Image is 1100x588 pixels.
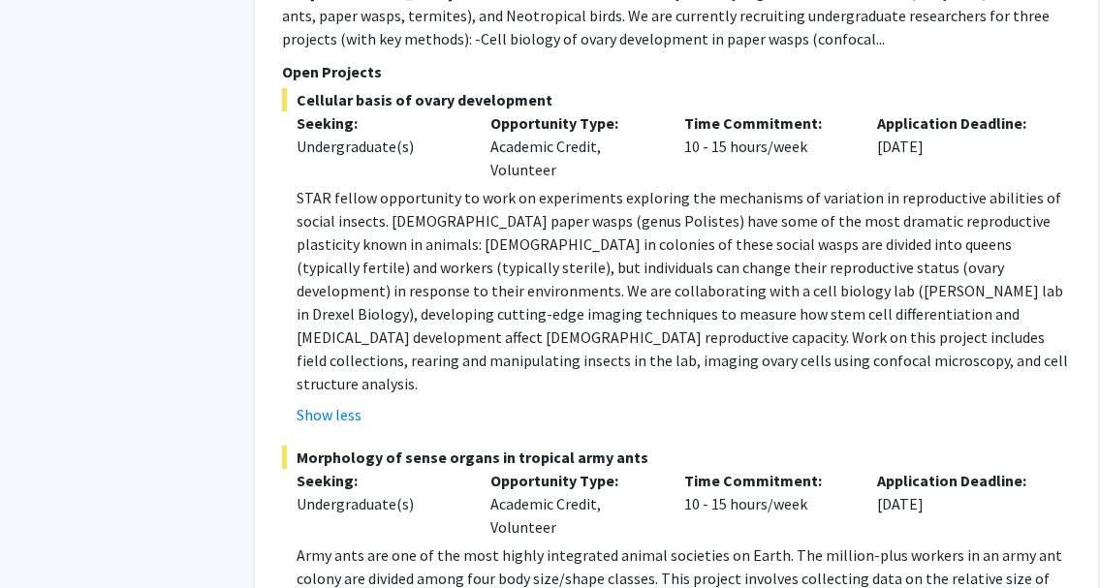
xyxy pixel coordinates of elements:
span: Cellular basis of ovary development [282,88,1071,111]
p: Seeking: [297,469,461,492]
p: Seeking: [297,111,461,135]
p: Opportunity Type: [490,469,655,492]
p: Open Projects [282,60,1071,83]
div: 10 - 15 hours/week [670,111,864,181]
p: Application Deadline: [877,111,1042,135]
div: [DATE] [863,469,1056,539]
span: Morphology of sense organs in tropical army ants [282,446,1071,469]
div: [DATE] [863,111,1056,181]
p: Opportunity Type: [490,111,655,135]
p: Time Commitment: [684,469,849,492]
button: Show less [297,403,361,426]
div: Undergraduate(s) [297,135,461,158]
div: 10 - 15 hours/week [670,469,864,539]
div: Academic Credit, Volunteer [476,111,670,181]
div: Undergraduate(s) [297,492,461,515]
p: STAR fellow opportunity to work on experiments exploring the mechanisms of variation in reproduct... [297,186,1071,395]
p: Application Deadline: [877,469,1042,492]
div: Academic Credit, Volunteer [476,469,670,539]
iframe: Chat [15,501,82,573]
p: Time Commitment: [684,111,849,135]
